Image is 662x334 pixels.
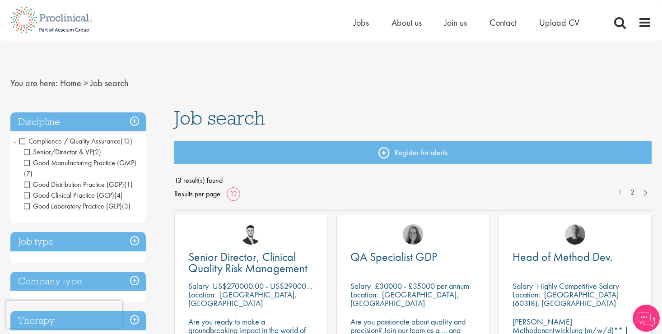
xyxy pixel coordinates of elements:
[227,189,240,199] a: 12
[10,232,146,251] h3: Job type
[10,272,146,291] h3: Company type
[124,180,133,189] span: (1)
[10,77,58,89] span: You are here:
[24,190,114,200] span: Good Clinical Practice (GCP)
[188,289,216,300] span: Location:
[241,224,261,245] img: Joshua Godden
[6,301,122,328] iframe: reCAPTCHA
[24,169,33,178] span: (7)
[350,289,378,300] span: Location:
[513,289,540,300] span: Location:
[350,251,476,263] a: QA Specialist GDP
[354,17,369,28] a: Jobs
[24,158,136,178] span: Good Manufacturing Practice (GMP)
[93,147,101,157] span: (2)
[174,106,265,130] span: Job search
[375,281,469,291] p: £30000 - £35000 per annum
[19,136,132,146] span: Compliance / Quality Assurance
[188,251,313,274] a: Senior Director, Clinical Quality Risk Management
[403,224,423,245] img: Ingrid Aymes
[490,17,517,28] a: Contact
[14,134,16,148] span: -
[188,281,209,291] span: Salary
[24,147,101,157] span: Senior/Director & VP
[90,77,128,89] span: Job search
[24,190,123,200] span: Good Clinical Practice (GCP)
[350,249,437,264] span: QA Specialist GDP
[613,187,626,198] a: 1
[513,289,619,308] p: [GEOGRAPHIC_DATA] (60318), [GEOGRAPHIC_DATA]
[513,251,638,263] a: Head of Method Dev.
[24,180,124,189] span: Good Distribution Practice (GDP)
[174,187,220,201] span: Results per page
[121,136,132,146] span: (13)
[24,180,133,189] span: Good Distribution Practice (GDP)
[537,281,619,291] p: Highly Competitive Salary
[188,289,297,308] p: [GEOGRAPHIC_DATA], [GEOGRAPHIC_DATA]
[350,289,459,308] p: [GEOGRAPHIC_DATA], [GEOGRAPHIC_DATA]
[174,174,652,187] span: 13 result(s) found
[24,158,136,167] span: Good Manufacturing Practice (GMP)
[633,305,660,332] img: Chatbot
[24,147,93,157] span: Senior/Director & VP
[513,249,613,264] span: Head of Method Dev.
[60,77,81,89] a: breadcrumb link
[10,112,146,132] h3: Discipline
[392,17,422,28] a: About us
[174,141,652,164] a: Register for alerts
[626,187,639,198] a: 2
[24,201,131,211] span: Good Laboratory Practice (GLP)
[350,281,371,291] span: Salary
[84,77,88,89] span: >
[188,249,308,276] span: Senior Director, Clinical Quality Risk Management
[213,281,356,291] p: US$270000.00 - US$290000.00 per annum
[19,136,121,146] span: Compliance / Quality Assurance
[513,281,533,291] span: Salary
[24,201,122,211] span: Good Laboratory Practice (GLP)
[122,201,131,211] span: (3)
[565,224,585,245] img: Felix Zimmer
[539,17,579,28] a: Upload CV
[114,190,123,200] span: (4)
[444,17,467,28] a: Join us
